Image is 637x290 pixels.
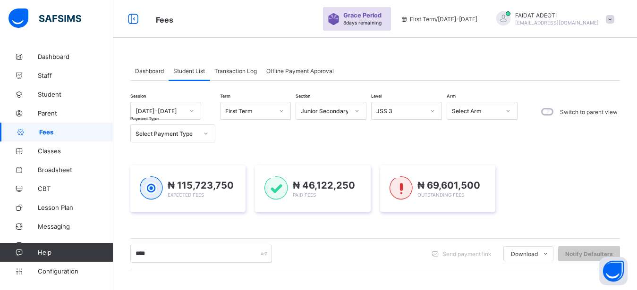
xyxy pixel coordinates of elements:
span: Broadsheet [38,166,113,174]
span: Messaging [38,223,113,230]
span: CBT [38,185,113,192]
div: Select Payment Type [136,130,198,137]
span: Send payment link [442,250,492,257]
span: Lesson Plan [38,204,113,211]
span: Arm [447,93,456,99]
img: outstanding-1.146d663e52f09953f639664a84e30106.svg [390,176,413,200]
span: Student List [173,67,205,75]
span: Session [130,93,146,99]
span: Parent [38,109,113,117]
span: Fees [39,128,113,136]
label: Switch to parent view [560,108,618,116]
span: Help [38,249,113,256]
span: Outstanding Fees [417,192,464,198]
span: Transaction Log [214,67,257,75]
span: Notify Defaulters [565,250,613,257]
div: Select Arm [452,108,500,115]
span: Paid Fees [293,192,316,198]
span: Student [38,91,113,98]
span: [EMAIL_ADDRESS][DOMAIN_NAME] [515,20,599,25]
div: Junior Secondary [301,108,349,115]
span: ₦ 46,122,250 [293,180,355,191]
span: ₦ 115,723,750 [168,180,234,191]
span: Section [296,93,310,99]
span: Time Table [38,241,113,249]
span: Configuration [38,267,113,275]
span: Download [511,250,538,257]
span: 8 days remaining [343,20,382,25]
span: Fees [156,15,173,25]
img: paid-1.3eb1404cbcb1d3b736510a26bbfa3ccb.svg [264,176,288,200]
span: ₦ 69,601,500 [417,180,480,191]
span: Staff [38,72,113,79]
span: Grace Period [343,12,382,19]
span: Payment Type [130,116,159,121]
div: [DATE]-[DATE] [136,108,184,115]
img: sticker-purple.71386a28dfed39d6af7621340158ba97.svg [328,13,340,25]
button: Open asap [599,257,628,285]
span: Dashboard [38,53,113,60]
div: FAIDATADEOTI [487,11,619,27]
span: Expected Fees [168,192,204,198]
span: Level [371,93,382,99]
span: FAIDAT ADEOTI [515,12,599,19]
span: Dashboard [135,67,164,75]
img: expected-1.03dd87d44185fb6c27cc9b2570c10499.svg [140,176,163,200]
div: First Term [225,108,273,115]
span: session/term information [400,16,477,23]
span: Term [220,93,230,99]
span: Classes [38,147,113,155]
span: Offline Payment Approval [266,67,334,75]
div: JSS 3 [376,108,425,115]
img: safsims [8,8,81,28]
